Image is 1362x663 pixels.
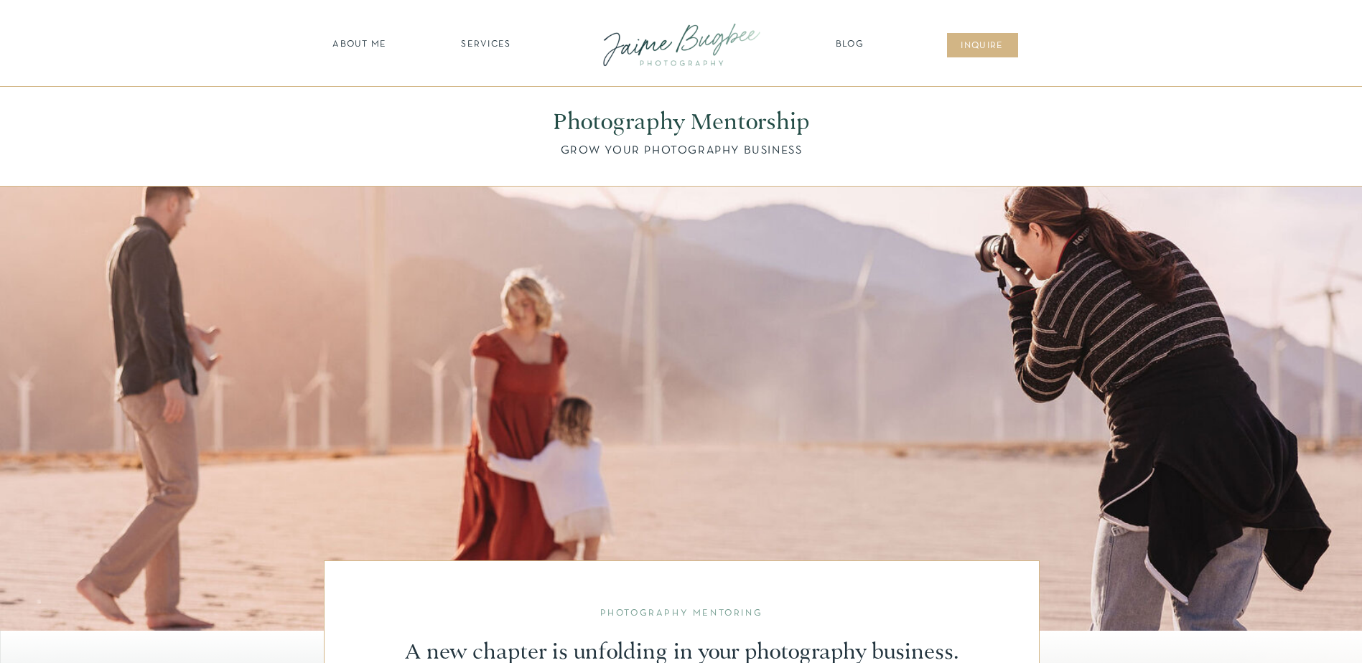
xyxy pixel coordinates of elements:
h2: Photography Mentoring [404,608,959,620]
a: Blog [832,38,868,52]
a: inqUIre [953,39,1012,54]
a: SERVICES [446,38,527,52]
a: about ME [329,38,391,52]
h1: Photography Mentorship [508,109,856,136]
p: GROW YOUR PHOTOGRAPHY BUSINESS [508,145,855,161]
